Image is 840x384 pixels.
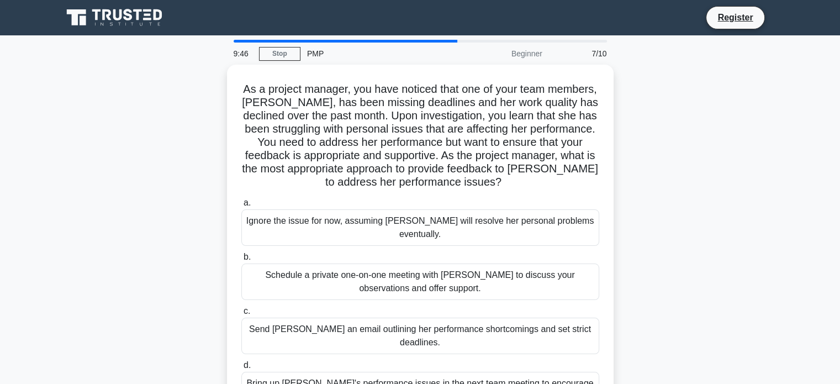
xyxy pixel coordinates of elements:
span: d. [244,360,251,370]
span: b. [244,252,251,261]
div: Schedule a private one-on-one meeting with [PERSON_NAME] to discuss your observations and offer s... [241,264,599,300]
span: c. [244,306,250,315]
div: Send [PERSON_NAME] an email outlining her performance shortcomings and set strict deadlines. [241,318,599,354]
div: Beginner [452,43,549,65]
div: PMP [300,43,452,65]
h5: As a project manager, you have noticed that one of your team members, [PERSON_NAME], has been mis... [240,82,600,190]
div: Ignore the issue for now, assuming [PERSON_NAME] will resolve her personal problems eventually. [241,209,599,246]
div: 9:46 [227,43,259,65]
span: a. [244,198,251,207]
a: Stop [259,47,300,61]
a: Register [711,10,759,24]
div: 7/10 [549,43,614,65]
